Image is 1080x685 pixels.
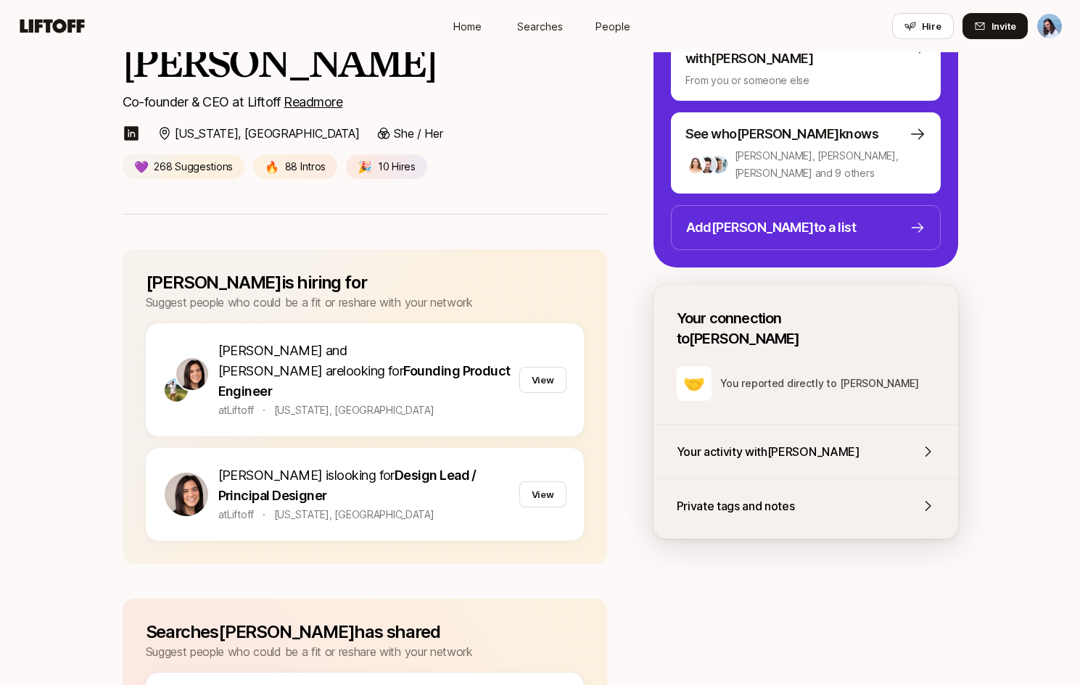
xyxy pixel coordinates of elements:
p: [US_STATE], [GEOGRAPHIC_DATA] [175,124,360,143]
button: Add[PERSON_NAME]to a list [671,205,941,250]
button: Share an opportunity with[PERSON_NAME]From you or someone else [671,17,941,101]
button: View [519,367,566,393]
span: Invite [992,19,1016,33]
p: Your connection to [PERSON_NAME] [677,308,906,349]
button: Invite [962,13,1028,39]
p: Add [PERSON_NAME] to a list [686,217,857,238]
p: 🔥 [265,157,279,176]
img: 7bf30482_e1a5_47b4_9e0f_fc49ddd24bf6.jpg [698,156,716,173]
p: · [263,402,265,419]
p: at Liftoff [218,402,255,419]
span: [PERSON_NAME] and [PERSON_NAME] [218,343,347,378]
h2: [PERSON_NAME] [123,38,607,86]
p: From you or someone else [685,72,926,89]
u: Read more [284,94,342,109]
button: Dan Tase [1036,13,1063,39]
p: [US_STATE], [GEOGRAPHIC_DATA] [274,506,434,523]
img: Tyler Kieft [165,378,188,402]
a: EleanorTyler Kieft[PERSON_NAME] and [PERSON_NAME] arelooking forFounding Product EngineeratLiftof... [146,323,584,436]
p: Suggest people who could be a fit or reshare with your network [146,293,473,312]
span: People [595,19,630,34]
p: 💜 [134,157,149,176]
a: Eleanor[PERSON_NAME] islooking forDesign Lead / Principal DesigneratLiftoff·[US_STATE], [GEOGRAPH... [146,448,584,541]
span: [PERSON_NAME] [218,468,323,483]
button: See who[PERSON_NAME]knows[PERSON_NAME], [PERSON_NAME], [PERSON_NAME] and 9 others [671,112,941,194]
span: Founding Product Engineer [218,363,511,399]
p: 10 Hires [378,158,416,175]
img: linkedin-logo [123,125,140,142]
img: Dan Tase [1037,14,1062,38]
span: Design Lead / Principal Designer [218,468,477,503]
a: Home [432,13,504,40]
a: People [577,13,649,40]
span: Searches [517,19,563,34]
p: at Liftoff [218,506,255,523]
p: are looking for [218,341,514,402]
h3: Searches [PERSON_NAME] has shared [146,622,473,642]
p: You reported directly to [PERSON_NAME] [720,375,931,392]
p: · [263,506,265,523]
p: She / Her [394,124,442,143]
p: is looking for [218,465,514,506]
p: 268 Suggestions [154,158,233,175]
p: Your activity with [PERSON_NAME] [677,442,860,461]
span: Home [453,19,482,34]
span: Hire [922,19,941,33]
p: See who [PERSON_NAME] knows [685,124,879,144]
button: Hire [892,13,954,39]
p: Suggest people who could be a fit or reshare with your network [146,642,473,661]
p: 🎉 [358,157,372,176]
img: Eleanor [165,473,208,516]
img: ACg8ocKEKRaDdLI4UrBIVgU4GlSDRsaw4FFi6nyNfamyhzdGAwDX=s160-c [710,156,727,173]
p: Co-founder & CEO at Liftoff [123,92,607,112]
p: Private tags and notes [677,497,795,515]
img: Eleanor [176,358,208,390]
h3: [PERSON_NAME] is hiring for [146,273,473,293]
p: 🤝 [683,373,704,394]
p: [PERSON_NAME], [PERSON_NAME], [PERSON_NAME] and 9 others [735,147,926,182]
button: View [519,481,566,507]
a: Searches [504,13,577,40]
img: 8d0482ca_1812_4c98_b136_83a29d302753.jpg [687,156,704,173]
p: [US_STATE], [GEOGRAPHIC_DATA] [274,402,434,419]
p: 88 Intros [285,158,326,175]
